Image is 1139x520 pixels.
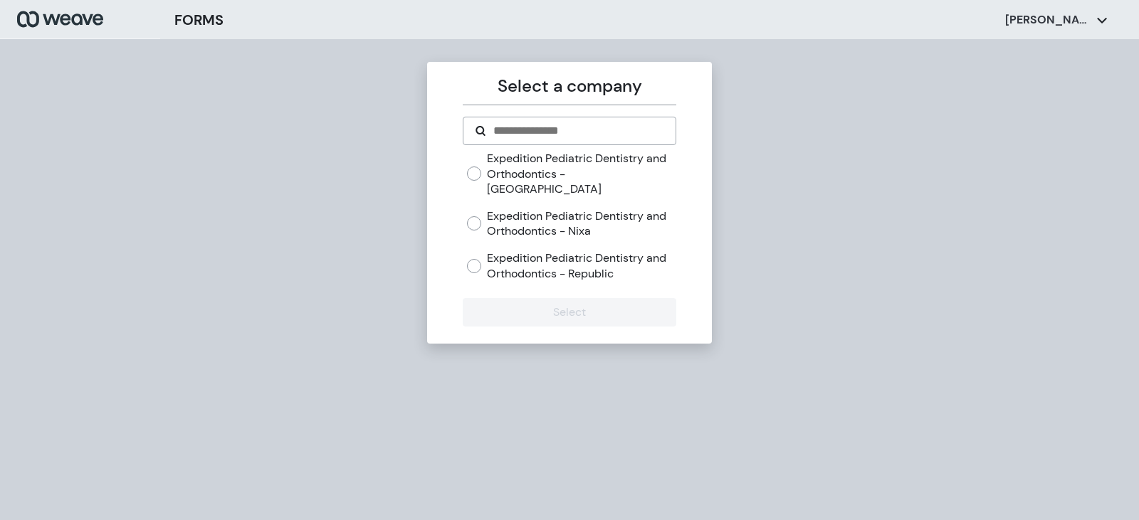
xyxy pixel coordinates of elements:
label: Expedition Pediatric Dentistry and Orthodontics - Nixa [487,208,676,239]
label: Expedition Pediatric Dentistry and Orthodontics - [GEOGRAPHIC_DATA] [487,151,676,197]
button: Select [463,298,676,327]
p: [PERSON_NAME] [1005,12,1091,28]
p: Select a company [463,73,676,99]
label: Expedition Pediatric Dentistry and Orthodontics - Republic [487,250,676,281]
input: Search [492,122,663,139]
h3: FORMS [174,9,224,31]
